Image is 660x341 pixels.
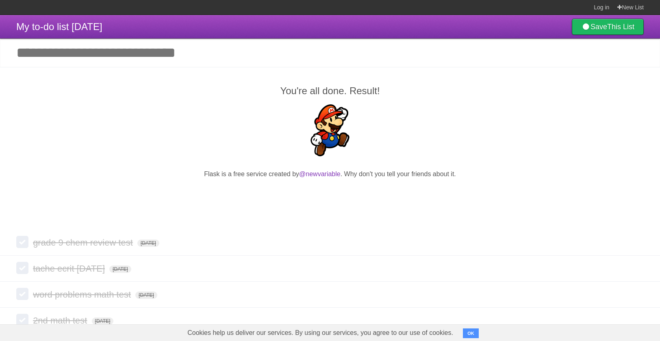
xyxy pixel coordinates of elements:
b: This List [607,23,634,31]
span: My to-do list [DATE] [16,21,102,32]
span: [DATE] [137,240,159,247]
span: grade 9 chem review test [33,237,135,248]
img: Super Mario [304,104,356,156]
span: word problems math test [33,289,133,300]
span: Cookies help us deliver our services. By using our services, you agree to our use of cookies. [179,325,461,341]
span: 2nd math test [33,315,89,326]
h2: You're all done. Result! [16,84,644,98]
button: OK [463,328,479,338]
span: tache ecrit [DATE] [33,263,107,274]
iframe: X Post Button [315,189,345,201]
span: [DATE] [135,291,157,299]
label: Done [16,262,28,274]
label: Done [16,236,28,248]
p: Flask is a free service created by . Why don't you tell your friends about it. [16,169,644,179]
a: SaveThis List [572,19,644,35]
a: @newvariable [299,170,341,177]
label: Done [16,314,28,326]
span: [DATE] [109,265,131,273]
label: Done [16,288,28,300]
span: [DATE] [92,317,114,325]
